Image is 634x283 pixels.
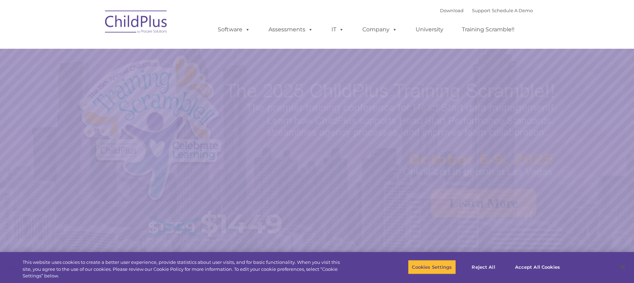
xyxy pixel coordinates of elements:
div: This website uses cookies to create a better user experience, provide statistics about user visit... [23,259,349,280]
a: Training Scramble!! [455,23,521,37]
img: ChildPlus by Procare Solutions [102,6,171,40]
a: Learn More [431,189,536,217]
button: Cookies Settings [408,260,456,274]
a: Company [355,23,404,37]
button: Accept All Cookies [511,260,564,274]
a: Support [472,8,490,13]
a: University [409,23,450,37]
a: Schedule A Demo [492,8,533,13]
a: IT [324,23,351,37]
a: Download [440,8,464,13]
button: Close [615,259,631,275]
font: | [440,8,533,13]
button: Reject All [462,260,505,274]
a: Software [211,23,257,37]
a: Assessments [262,23,320,37]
